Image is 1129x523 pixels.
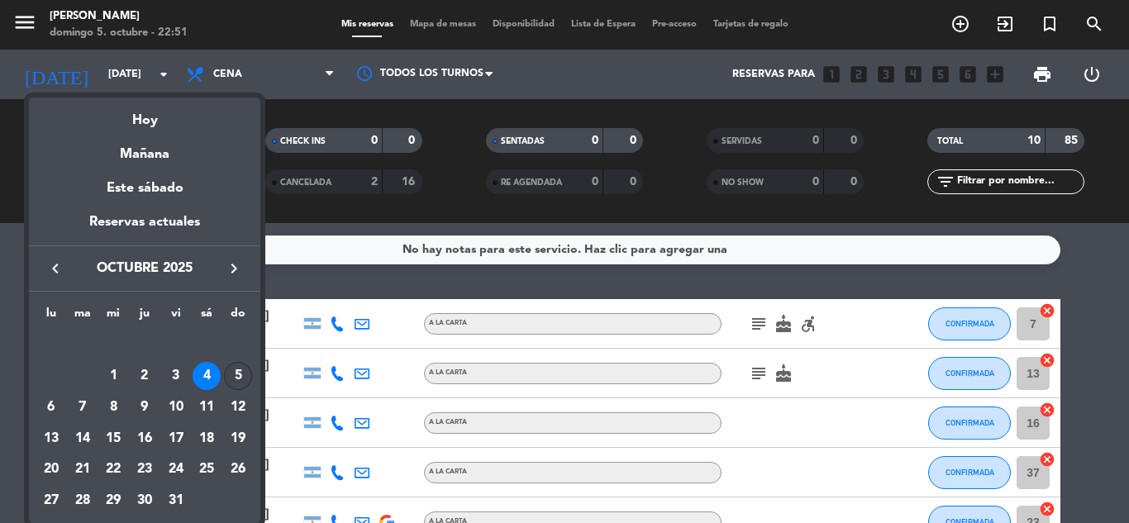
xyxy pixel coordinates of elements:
[37,456,65,484] div: 20
[131,456,159,484] div: 23
[98,361,129,392] td: 1 de octubre de 2025
[99,456,127,484] div: 22
[192,454,223,486] td: 25 de octubre de 2025
[36,330,254,361] td: OCT.
[160,392,192,423] td: 10 de octubre de 2025
[131,425,159,453] div: 16
[67,423,98,454] td: 14 de octubre de 2025
[224,393,252,421] div: 12
[37,425,65,453] div: 13
[129,392,160,423] td: 9 de octubre de 2025
[219,258,249,279] button: keyboard_arrow_right
[29,97,260,131] div: Hoy
[36,423,67,454] td: 13 de octubre de 2025
[162,456,190,484] div: 24
[67,485,98,516] td: 28 de octubre de 2025
[222,392,254,423] td: 12 de octubre de 2025
[162,362,190,390] div: 3
[98,485,129,516] td: 29 de octubre de 2025
[98,392,129,423] td: 8 de octubre de 2025
[192,304,223,330] th: sábado
[99,393,127,421] div: 8
[162,487,190,515] div: 31
[129,423,160,454] td: 16 de octubre de 2025
[29,131,260,165] div: Mañana
[193,393,221,421] div: 11
[222,454,254,486] td: 26 de octubre de 2025
[40,258,70,279] button: keyboard_arrow_left
[98,304,129,330] th: miércoles
[99,487,127,515] div: 29
[37,487,65,515] div: 27
[36,392,67,423] td: 6 de octubre de 2025
[36,454,67,486] td: 20 de octubre de 2025
[160,454,192,486] td: 24 de octubre de 2025
[67,392,98,423] td: 7 de octubre de 2025
[69,393,97,421] div: 7
[36,304,67,330] th: lunes
[160,361,192,392] td: 3 de octubre de 2025
[224,362,252,390] div: 5
[129,454,160,486] td: 23 de octubre de 2025
[37,393,65,421] div: 6
[29,212,260,245] div: Reservas actuales
[160,304,192,330] th: viernes
[67,454,98,486] td: 21 de octubre de 2025
[224,456,252,484] div: 26
[70,258,219,279] span: octubre 2025
[98,454,129,486] td: 22 de octubre de 2025
[192,423,223,454] td: 18 de octubre de 2025
[69,425,97,453] div: 14
[36,485,67,516] td: 27 de octubre de 2025
[162,393,190,421] div: 10
[193,362,221,390] div: 4
[224,425,252,453] div: 19
[69,487,97,515] div: 28
[222,361,254,392] td: 5 de octubre de 2025
[193,425,221,453] div: 18
[192,392,223,423] td: 11 de octubre de 2025
[69,456,97,484] div: 21
[162,425,190,453] div: 17
[160,485,192,516] td: 31 de octubre de 2025
[193,456,221,484] div: 25
[222,304,254,330] th: domingo
[129,485,160,516] td: 30 de octubre de 2025
[131,393,159,421] div: 9
[99,362,127,390] div: 1
[129,304,160,330] th: jueves
[160,423,192,454] td: 17 de octubre de 2025
[131,487,159,515] div: 30
[131,362,159,390] div: 2
[67,304,98,330] th: martes
[224,259,244,278] i: keyboard_arrow_right
[129,361,160,392] td: 2 de octubre de 2025
[98,423,129,454] td: 15 de octubre de 2025
[99,425,127,453] div: 15
[192,361,223,392] td: 4 de octubre de 2025
[29,165,260,212] div: Este sábado
[222,423,254,454] td: 19 de octubre de 2025
[45,259,65,278] i: keyboard_arrow_left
